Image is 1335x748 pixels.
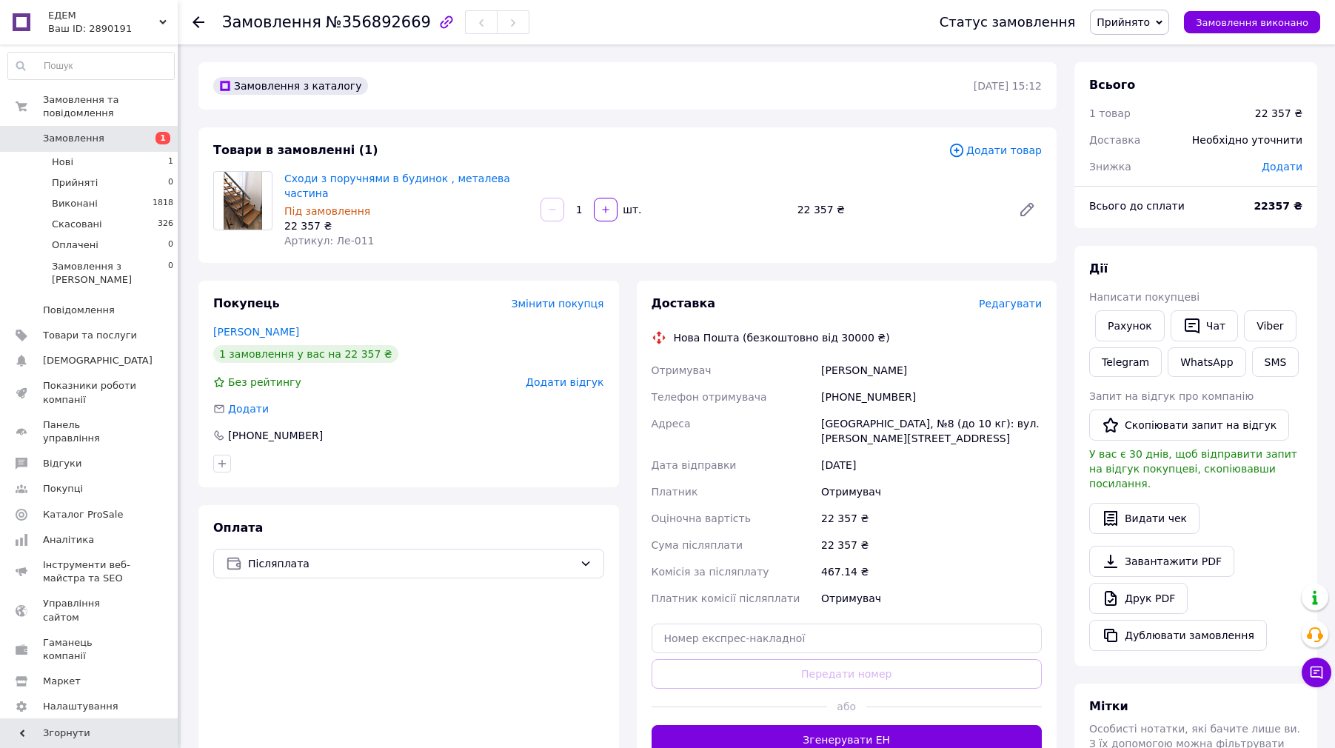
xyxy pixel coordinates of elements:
[52,238,98,252] span: Оплачені
[227,428,324,443] div: [PHONE_NUMBER]
[1089,291,1200,303] span: Написати покупцеві
[52,218,102,231] span: Скасовані
[1089,448,1297,490] span: У вас є 30 днів, щоб відправити запит на відгук покупцеві, скопіювавши посилання.
[224,172,262,230] img: Сходи з поручнями в будинок , металева частина
[940,15,1076,30] div: Статус замовлення
[818,505,1045,532] div: 22 357 ₴
[43,304,115,317] span: Повідомлення
[43,700,118,713] span: Налаштування
[248,555,574,572] span: Післяплата
[193,15,204,30] div: Повернутися назад
[526,376,603,388] span: Додати відгук
[228,403,269,415] span: Додати
[43,508,123,521] span: Каталог ProSale
[512,298,604,310] span: Змінити покупця
[168,260,173,287] span: 0
[158,218,173,231] span: 326
[43,482,83,495] span: Покупці
[222,13,321,31] span: Замовлення
[652,459,737,471] span: Дата відправки
[284,235,375,247] span: Артикул: Ле-011
[1089,620,1267,651] button: Дублювати замовлення
[1183,124,1311,156] div: Необхідно уточнити
[1095,310,1165,341] button: Рахунок
[8,53,174,79] input: Пошук
[43,418,137,445] span: Панель управління
[168,156,173,169] span: 1
[652,391,767,403] span: Телефон отримувача
[52,197,98,210] span: Виконані
[43,675,81,688] span: Маркет
[43,93,178,120] span: Замовлення та повідомлення
[792,199,1006,220] div: 22 357 ₴
[1302,658,1331,687] button: Чат з покупцем
[43,379,137,406] span: Показники роботи компанії
[228,376,301,388] span: Без рейтингу
[1089,503,1200,534] button: Видати чек
[652,364,712,376] span: Отримувач
[43,132,104,145] span: Замовлення
[1089,161,1131,173] span: Знижка
[1252,347,1299,377] button: SMS
[213,345,398,363] div: 1 замовлення у вас на 22 357 ₴
[1254,200,1302,212] b: 22357 ₴
[48,22,178,36] div: Ваш ID: 2890191
[1089,107,1131,119] span: 1 товар
[818,585,1045,612] div: Отримувач
[168,176,173,190] span: 0
[1089,78,1135,92] span: Всього
[43,533,94,547] span: Аналітика
[1097,16,1150,28] span: Прийнято
[1089,410,1289,441] button: Скопіювати запит на відгук
[979,298,1042,310] span: Редагувати
[1089,546,1234,577] a: Завантажити PDF
[652,624,1043,653] input: Номер експрес-накладної
[43,558,137,585] span: Інструменти веб-майстра та SEO
[1255,106,1302,121] div: 22 357 ₴
[818,558,1045,585] div: 467.14 ₴
[974,80,1042,92] time: [DATE] 15:12
[43,329,137,342] span: Товари та послуги
[818,478,1045,505] div: Отримувач
[1244,310,1296,341] a: Viber
[1168,347,1245,377] a: WhatsApp
[1089,134,1140,146] span: Доставка
[52,156,73,169] span: Нові
[619,202,643,217] div: шт.
[818,357,1045,384] div: [PERSON_NAME]
[827,699,866,714] span: або
[818,384,1045,410] div: [PHONE_NUMBER]
[43,636,137,663] span: Гаманець компанії
[213,326,299,338] a: [PERSON_NAME]
[652,592,800,604] span: Платник комісії післяплати
[1089,583,1188,614] a: Друк PDF
[52,176,98,190] span: Прийняті
[818,532,1045,558] div: 22 357 ₴
[52,260,168,287] span: Замовлення з [PERSON_NAME]
[652,296,716,310] span: Доставка
[652,418,691,430] span: Адреса
[213,77,368,95] div: Замовлення з каталогу
[948,142,1042,158] span: Додати товар
[43,597,137,624] span: Управління сайтом
[1089,261,1108,276] span: Дії
[1012,195,1042,224] a: Редагувати
[1089,200,1185,212] span: Всього до сплати
[1262,161,1302,173] span: Додати
[43,457,81,470] span: Відгуки
[153,197,173,210] span: 1818
[1196,17,1308,28] span: Замовлення виконано
[213,296,280,310] span: Покупець
[818,452,1045,478] div: [DATE]
[213,143,378,157] span: Товари в замовленні (1)
[284,173,510,199] a: Сходи з поручнями в будинок , металева частина
[1089,699,1128,713] span: Мітки
[1089,390,1254,402] span: Запит на відгук про компанію
[652,566,769,578] span: Комісія за післяплату
[43,354,153,367] span: [DEMOGRAPHIC_DATA]
[155,132,170,144] span: 1
[284,218,529,233] div: 22 357 ₴
[213,521,263,535] span: Оплата
[168,238,173,252] span: 0
[284,205,370,217] span: Під замовлення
